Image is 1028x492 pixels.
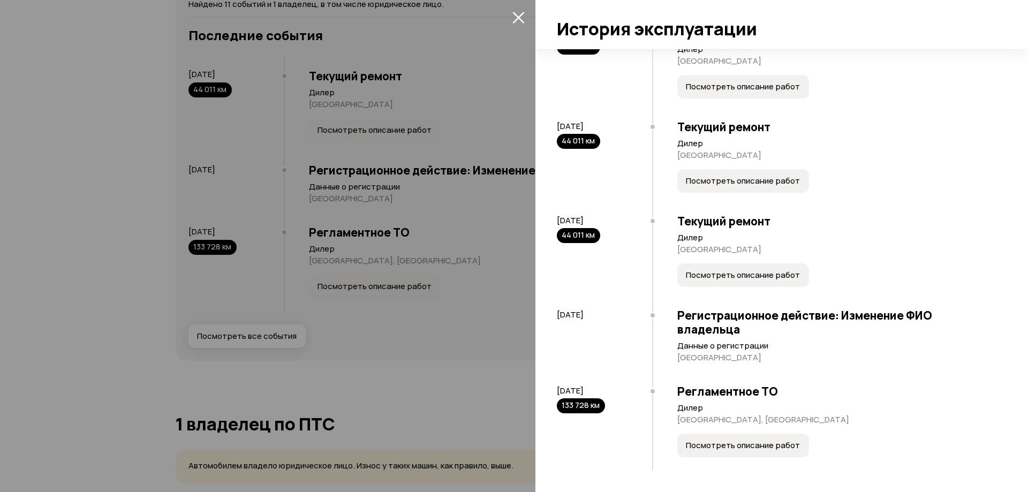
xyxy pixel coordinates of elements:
p: [GEOGRAPHIC_DATA] [677,244,996,255]
h3: Текущий ремонт [677,214,996,228]
div: 44 011 км [557,228,600,243]
span: [DATE] [557,120,584,132]
span: Посмотреть описание работ [686,270,800,281]
p: [GEOGRAPHIC_DATA] [677,56,996,66]
p: [GEOGRAPHIC_DATA], [GEOGRAPHIC_DATA] [677,414,996,425]
div: 133 728 км [557,398,605,413]
button: закрыть [510,9,527,26]
p: Дилер [677,44,996,55]
h3: Регламентное ТО [677,384,996,398]
span: Посмотреть описание работ [686,81,800,92]
span: [DATE] [557,309,584,320]
button: Посмотреть описание работ [677,434,809,457]
h3: Регистрационное действие: Изменение ФИО владельца [677,308,996,336]
p: Данные о регистрации [677,340,996,351]
h3: Текущий ремонт [677,120,996,134]
span: [DATE] [557,385,584,396]
p: Дилер [677,138,996,149]
p: [GEOGRAPHIC_DATA] [677,150,996,161]
p: Дилер [677,232,996,243]
div: 44 011 км [557,134,600,149]
span: Посмотреть описание работ [686,176,800,186]
span: Посмотреть описание работ [686,440,800,451]
span: [DATE] [557,215,584,226]
button: Посмотреть описание работ [677,75,809,99]
p: [GEOGRAPHIC_DATA] [677,352,996,363]
p: Дилер [677,403,996,413]
button: Посмотреть описание работ [677,263,809,287]
button: Посмотреть описание работ [677,169,809,193]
